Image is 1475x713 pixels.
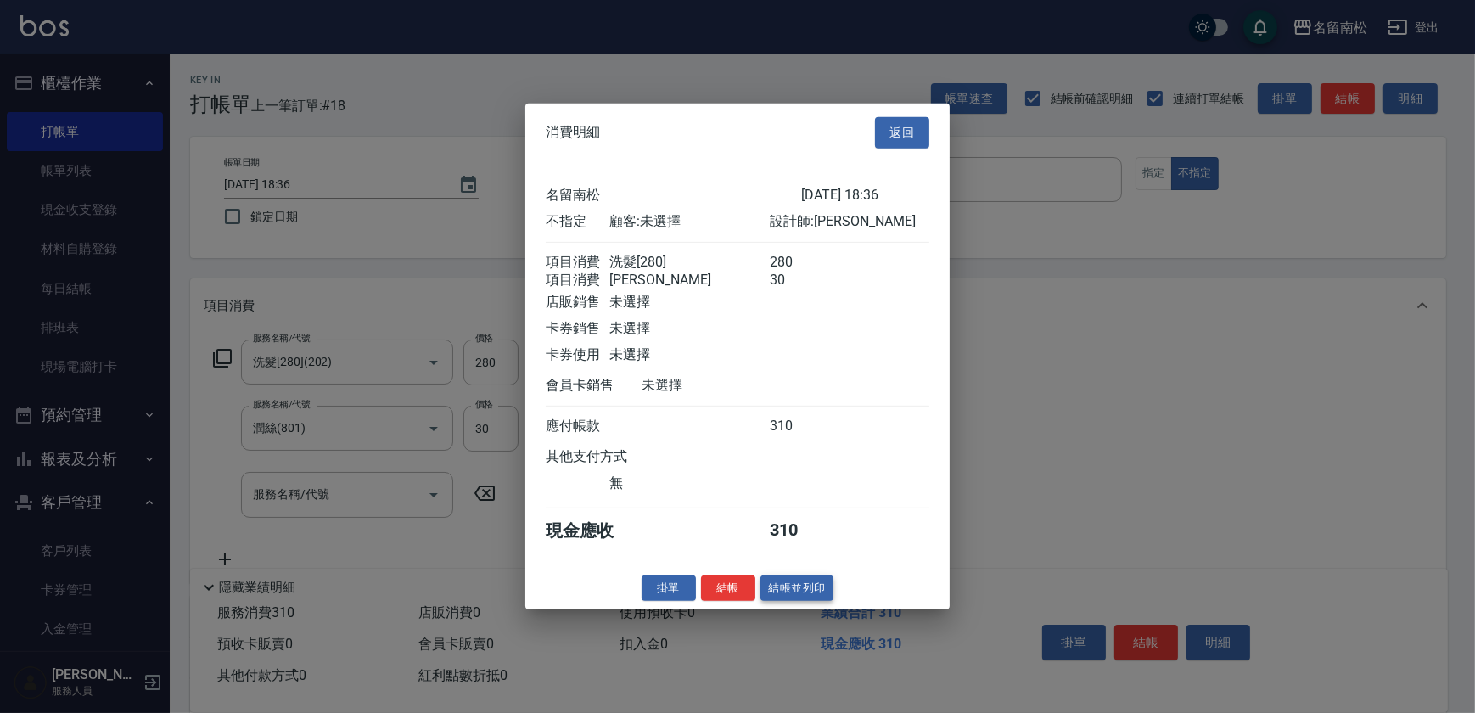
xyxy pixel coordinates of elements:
[546,447,674,465] div: 其他支付方式
[770,417,833,435] div: 310
[642,376,801,394] div: 未選擇
[546,186,801,204] div: 名留南松
[701,575,755,601] button: 結帳
[609,319,769,337] div: 未選擇
[546,271,609,289] div: 項目消費
[770,253,833,271] div: 280
[546,345,609,363] div: 卡券使用
[642,575,696,601] button: 掛單
[609,271,769,289] div: [PERSON_NAME]
[546,319,609,337] div: 卡券銷售
[546,293,609,311] div: 店販銷售
[609,345,769,363] div: 未選擇
[609,253,769,271] div: 洗髮[280]
[609,474,769,491] div: 無
[546,519,642,542] div: 現金應收
[760,575,834,601] button: 結帳並列印
[801,186,929,204] div: [DATE] 18:36
[770,212,929,230] div: 設計師: [PERSON_NAME]
[546,212,609,230] div: 不指定
[546,376,642,394] div: 會員卡銷售
[875,117,929,149] button: 返回
[609,212,769,230] div: 顧客: 未選擇
[770,271,833,289] div: 30
[546,417,609,435] div: 應付帳款
[770,519,833,542] div: 310
[609,293,769,311] div: 未選擇
[546,124,600,141] span: 消費明細
[546,253,609,271] div: 項目消費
